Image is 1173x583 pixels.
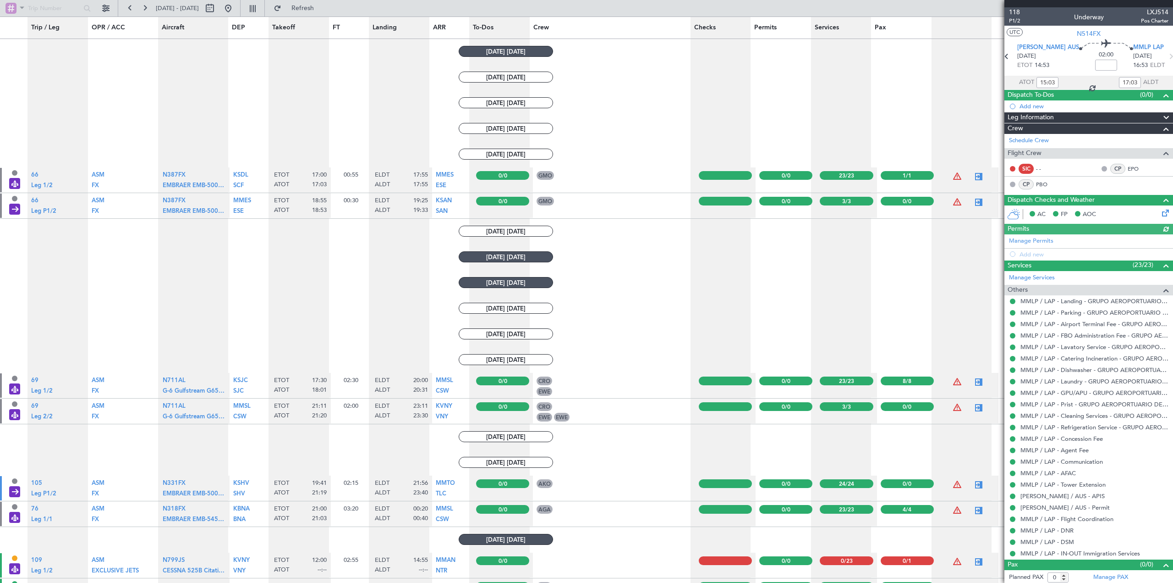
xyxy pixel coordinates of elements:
span: DEP [232,23,245,33]
span: MMES [233,198,251,204]
a: FX [92,519,99,525]
span: AOC [1083,210,1096,219]
a: MMLP / LAP - DSM [1020,538,1074,546]
a: MMLP / LAP - Parking - GRUPO AEROPORTUARIO DEL PACIFICO [1020,309,1168,316]
span: Flight Crew [1008,148,1041,159]
span: G-6 Gulfstream G650ER [163,414,230,420]
div: CP [1110,164,1125,174]
span: Refresh [283,5,322,11]
span: EXCLUSIVE JETS [92,568,139,574]
a: MMLP / LAP - Dishwasher - GRUPO AEROPORTUARIO DEL PACIFICO [1020,366,1168,374]
span: 02:00 [1099,50,1113,60]
a: MMLP / LAP - DNR [1020,527,1074,534]
span: ATOT [274,412,289,420]
span: Checks [694,23,716,33]
span: Dispatch Checks and Weather [1008,195,1095,205]
span: MMSL [233,403,251,409]
a: EMBRAER EMB-500 Phenom 100 [163,211,225,217]
a: Leg P1/2 [31,493,56,499]
span: SHV [233,491,245,497]
span: ALDT [375,566,390,574]
a: KVNY [436,406,452,412]
a: MMTO [436,483,455,489]
span: 00:30 [344,196,358,205]
span: 02:15 [344,479,358,487]
span: BNA [233,516,246,522]
span: (0/0) [1140,90,1153,100]
span: ATOT [274,566,289,574]
span: Services [815,23,839,33]
a: MMLP / LAP - Agent Fee [1020,446,1089,454]
a: Leg 1/2 [31,390,53,396]
span: LXJ514 [1141,7,1168,17]
a: MMLP / LAP - Airport Terminal Fee - GRUPO AEROPORTUARIO DEL PACIFICO [1020,320,1168,328]
a: N799JS [163,560,185,566]
a: 76 [31,509,38,515]
span: ATOT [274,515,289,523]
div: Underway [1074,12,1104,22]
span: ELDT [375,402,389,411]
a: ASM [92,200,104,206]
a: 105 [31,483,42,489]
a: EMBRAER EMB-500 Phenom 100 [163,185,225,191]
span: ELDT [375,377,389,385]
a: N331FX [163,483,186,489]
span: [DATE] [DATE] [459,277,553,288]
a: MMSL [233,406,251,412]
span: VNY [233,568,246,574]
a: CESSNA 525B Citation CJ3 [163,570,225,576]
a: FX [92,211,99,217]
span: FX [92,491,99,497]
span: Pos Charter [1141,17,1168,25]
span: Leg 1/1 [31,516,53,522]
span: Crew [1008,123,1023,134]
span: [DATE] [DATE] [459,431,553,442]
span: FX [92,388,99,394]
span: N711AL [163,378,186,383]
span: 00:40 [413,515,428,523]
span: [DATE] [DATE] [459,72,553,83]
span: 66 [31,198,38,204]
span: (0/0) [1140,560,1153,569]
span: 21:56 [413,479,428,488]
span: [DATE] [DATE] [459,328,553,339]
a: FX [92,390,99,396]
span: 21:00 [312,505,327,513]
span: EMBRAER EMB-500 Phenom 100 [163,183,255,189]
span: 23:40 [413,489,428,497]
a: Leg P1/2 [31,211,56,217]
span: CSW [233,414,247,420]
a: MMLP / LAP - Tower Extension [1020,481,1106,489]
span: 19:41 [312,479,327,488]
span: ETOT [274,171,289,179]
span: [DATE] [DATE] [459,123,553,134]
span: TLC [436,491,446,497]
a: FX [92,493,99,499]
a: KSHV [233,483,249,489]
a: MMLP / LAP - Lavatory Service - GRUPO AEROPORTUARIO DEL PACIFICO [1020,343,1168,351]
span: KSJC [233,378,248,383]
span: N514FX [1077,29,1101,39]
span: N318FX [163,506,186,512]
span: EMBRAER EMB-545 Praetor 500 [163,516,253,522]
span: ALDT [375,515,390,523]
a: MMES [436,175,454,181]
a: VNY [233,570,246,576]
a: MMLP / LAP - IN-OUT Immigration Services [1020,550,1140,557]
span: 14:55 [413,556,428,565]
div: Add new [1020,102,1168,110]
span: CSW [436,516,449,522]
span: [DATE] [DATE] [459,46,553,57]
span: Takeoff [272,23,295,33]
a: ESE [233,211,244,217]
span: 118 [1009,7,1020,17]
a: MMLP / LAP - Refrigeration Service - GRUPO AEROPORTUARIO DEL PACIFICO [1020,423,1168,431]
a: N318FX [163,509,186,515]
span: FP [1061,210,1068,219]
span: ASM [92,506,104,512]
a: SCF [233,185,244,191]
span: 23:11 [413,402,428,411]
span: MMSL [436,506,453,512]
a: ASM [92,175,104,181]
span: 02:30 [344,376,358,384]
